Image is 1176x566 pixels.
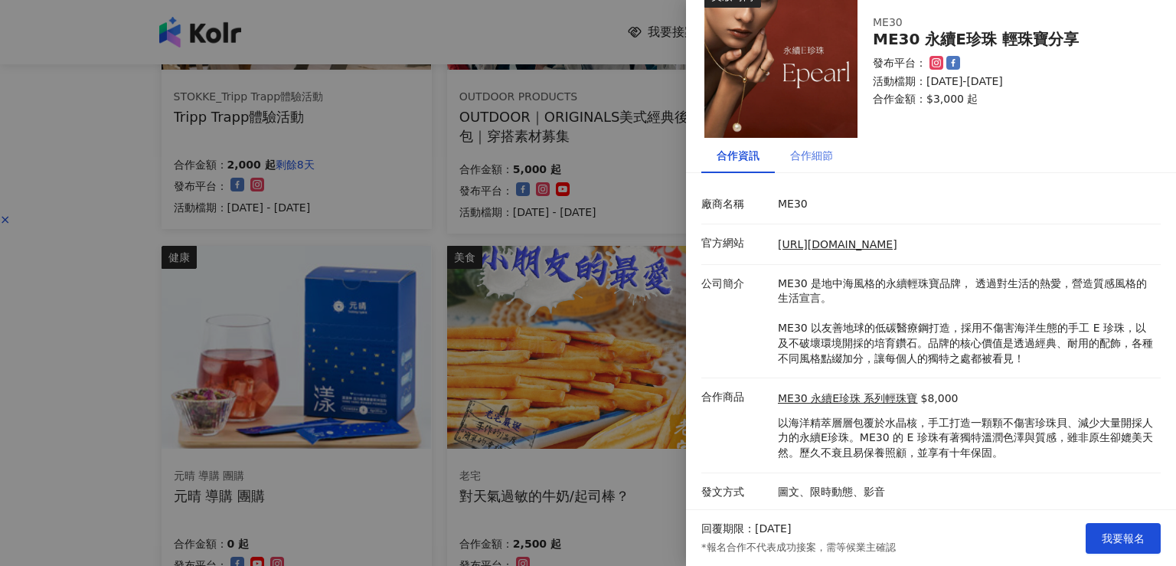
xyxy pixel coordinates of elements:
p: ME30 [778,197,1153,212]
p: 以海洋精萃層層包覆於水晶核，手工打造一顆顆不傷害珍珠貝、減少大量開採人力的永續E珍珠。ME30 的 E 珍珠有著獨特溫潤色澤與質感，雖非原生卻媲美天然。歷久不衰且易保養照顧，並享有十年保固。 [778,416,1153,461]
div: ME30 [873,15,1118,31]
a: [URL][DOMAIN_NAME] [778,238,897,250]
span: 我要報名 [1102,532,1145,545]
p: 回覆期限：[DATE] [701,522,791,537]
p: 活動檔期：[DATE]-[DATE] [873,74,1142,90]
p: *報名合作不代表成功接案，需等候業主確認 [701,541,896,555]
p: 廠商名稱 [701,197,770,212]
p: 發文方式 [701,485,770,500]
div: 合作細節 [790,147,833,164]
div: ME30 永續E珍珠 輕珠寶分享 [873,31,1142,48]
p: 合作商品 [701,390,770,405]
div: 合作資訊 [717,147,759,164]
p: ME30 是地中海風格的永續輕珠寶品牌， 透過對生活的熱愛，營造質感風格的生活宣言。 ME30 以友善地球的低碳醫療鋼打造，採用不傷害海洋生態的手工 E 珍珠，以及不破壞環境開採的培育鑽石。品牌... [778,276,1153,367]
p: 圖文、限時動態、影音 [778,485,1153,500]
p: 合作金額： $3,000 起 [873,92,1142,107]
p: 官方網站 [701,236,770,251]
p: 發布平台： [873,56,926,71]
a: ME30 永續E珍珠 系列輕珠寶 [778,391,918,407]
p: 公司簡介 [701,276,770,292]
button: 我要報名 [1086,523,1161,554]
p: $8,000 [921,391,959,407]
